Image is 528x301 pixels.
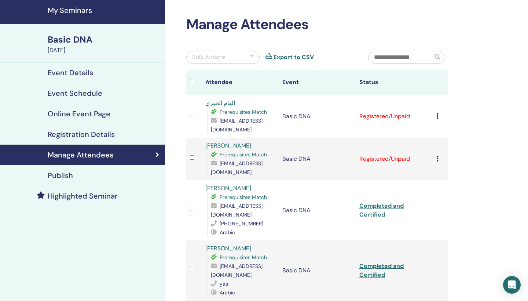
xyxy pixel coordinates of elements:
h4: Registration Details [48,130,115,139]
td: Basic DNA [279,138,356,180]
a: Completed and Certified [359,202,404,218]
h4: Online Event Page [48,109,110,118]
td: Basic DNA [279,240,356,301]
span: Prerequisites Match [220,151,267,158]
a: Export to CSV [274,53,314,62]
th: Status [356,70,433,95]
span: [PHONE_NUMBER] [220,220,263,227]
a: [PERSON_NAME] [205,142,251,149]
div: Bulk Actions [192,53,225,62]
th: Event [279,70,356,95]
h4: Publish [48,171,73,180]
div: [DATE] [48,46,161,55]
td: Basic DNA [279,180,356,240]
span: Prerequisites Match [220,254,267,261]
div: Basic DNA [48,33,161,46]
span: Prerequisites Match [220,109,267,115]
h2: Manage Attendees [186,16,448,33]
h4: Event Schedule [48,89,102,98]
a: Completed and Certified [359,262,404,279]
a: الهام الخبري [205,99,235,107]
span: yas [220,280,228,287]
span: Arabic [220,229,235,236]
span: [EMAIL_ADDRESS][DOMAIN_NAME] [211,160,263,175]
h4: Event Details [48,68,93,77]
a: [PERSON_NAME] [205,184,251,192]
span: [EMAIL_ADDRESS][DOMAIN_NAME] [211,117,263,133]
h4: Highlighted Seminar [48,192,118,200]
div: Open Intercom Messenger [503,276,521,294]
h4: My Seminars [48,6,161,15]
span: Arabic [220,289,235,296]
span: [EMAIL_ADDRESS][DOMAIN_NAME] [211,203,263,218]
h4: Manage Attendees [48,150,113,159]
span: [EMAIL_ADDRESS][DOMAIN_NAME] [211,263,263,278]
span: Prerequisites Match [220,194,267,200]
a: Basic DNA[DATE] [43,33,165,55]
td: Basic DNA [279,95,356,138]
a: [PERSON_NAME] [205,244,251,252]
th: Attendee [202,70,279,95]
